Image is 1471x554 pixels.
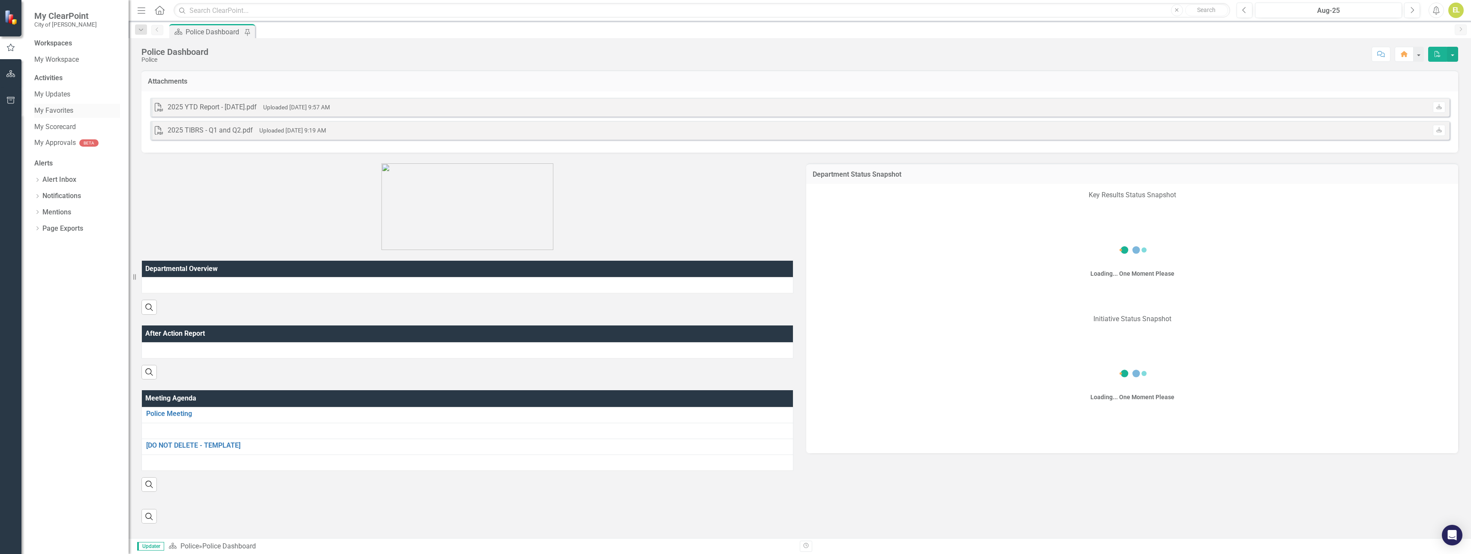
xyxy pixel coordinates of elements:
[1090,269,1174,278] div: Loading... One Moment Please
[34,90,120,99] a: My Updates
[168,126,253,135] div: 2025 TIBRS - Q1 and Q2.pdf
[142,455,793,470] td: Double-Click to Edit
[259,127,326,134] small: Uploaded [DATE] 9:19 AM
[141,47,208,57] div: Police Dashboard
[168,542,793,551] div: »
[34,11,97,21] span: My ClearPoint
[34,138,76,148] a: My Approvals
[142,423,793,439] td: Double-Click to Edit
[146,410,789,418] a: Police Meeting
[186,27,242,37] div: Police Dashboard
[146,442,789,449] a: [DO NOT DELETE - TEMPLATE]
[1197,6,1216,13] span: Search
[168,102,257,112] div: 2025 YTD Report - [DATE].pdf
[137,542,164,551] span: Updater
[142,277,793,293] td: Double-Click to Edit
[34,73,120,83] div: Activities
[42,175,76,185] a: Alert Inbox
[79,139,99,147] div: BETA
[34,122,120,132] a: My Scorecard
[263,104,330,111] small: Uploaded [DATE] 9:57 AM
[1442,525,1462,545] div: Open Intercom Messenger
[381,163,553,250] img: COB-New-Logo-Sig-300px.png
[1185,4,1228,16] button: Search
[813,171,1452,178] h3: Department Status Snapshot
[815,190,1450,202] p: Key Results Status Snapshot
[42,191,81,201] a: Notifications
[1258,6,1399,16] div: Aug-25
[142,407,793,423] td: Double-Click to Edit Right Click for Context Menu
[1255,3,1402,18] button: Aug-25
[1448,3,1464,18] button: EL
[148,78,1452,85] h3: Attachments
[141,57,208,63] div: Police
[42,208,71,217] a: Mentions
[174,3,1230,18] input: Search ClearPoint...
[34,55,120,65] a: My Workspace
[1090,393,1174,401] div: Loading... One Moment Please
[180,542,199,550] a: Police
[142,342,793,358] td: Double-Click to Edit
[34,159,120,169] div: Alerts
[202,542,256,550] div: Police Dashboard
[142,439,793,455] td: Double-Click to Edit Right Click for Context Menu
[815,313,1450,326] p: Initiative Status Snapshot
[34,106,120,116] a: My Favorites
[34,39,72,48] div: Workspaces
[42,224,83,234] a: Page Exports
[4,10,19,25] img: ClearPoint Strategy
[34,21,97,28] small: City of [PERSON_NAME]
